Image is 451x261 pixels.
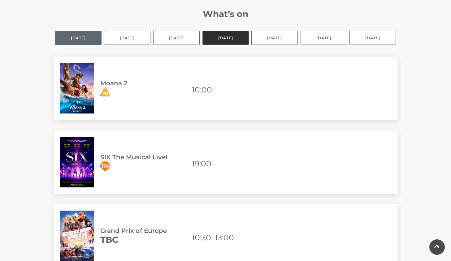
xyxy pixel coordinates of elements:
[301,31,347,45] button: [DATE]
[100,79,178,87] h3: Moana 2
[55,31,102,45] button: [DATE]
[349,31,396,45] button: [DATE]
[192,230,214,245] li: 10:30
[251,31,298,45] button: [DATE]
[100,234,178,245] h2: TBC
[104,31,150,45] button: [DATE]
[153,31,200,45] button: [DATE]
[202,31,249,45] button: [DATE]
[192,82,214,97] li: 10:00
[54,9,397,19] h2: What’s on
[215,230,236,245] li: 13:00
[100,227,178,234] h3: Grand Prix of Europe
[192,156,214,171] li: 19:00
[100,153,178,161] h3: SIX The Musical Live!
